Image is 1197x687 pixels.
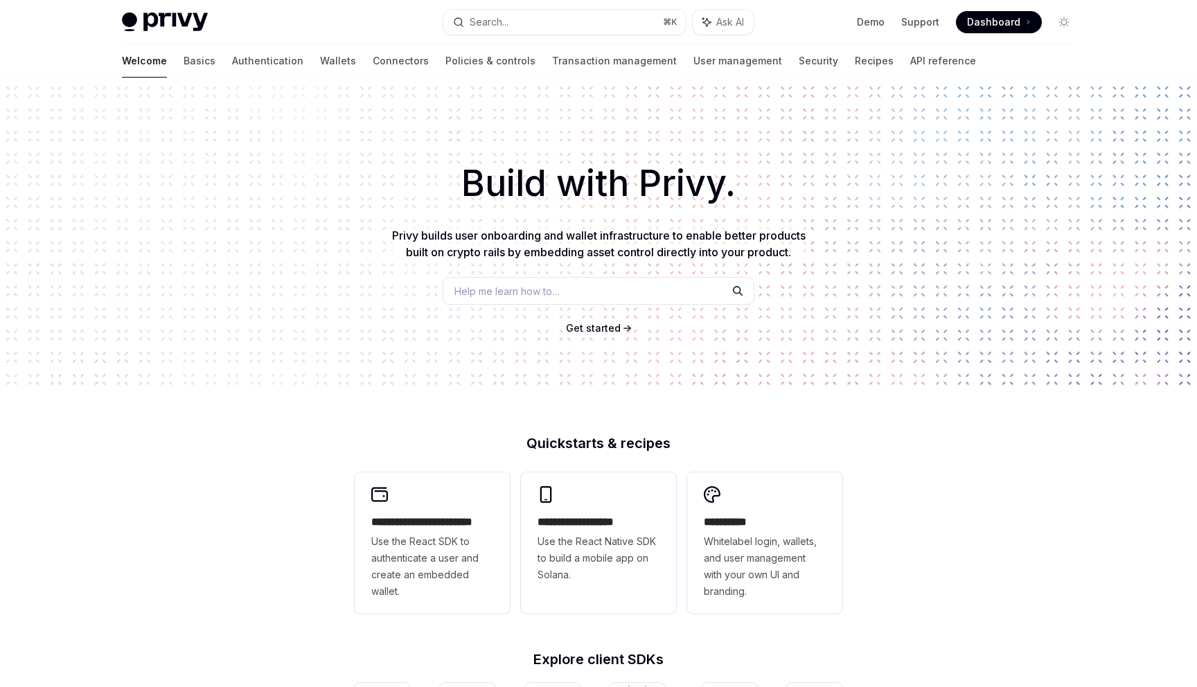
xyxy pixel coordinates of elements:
h1: Build with Privy. [22,157,1175,211]
span: Use the React SDK to authenticate a user and create an embedded wallet. [371,533,493,600]
button: Search...⌘K [443,10,686,35]
a: Basics [184,44,215,78]
button: Toggle dark mode [1053,11,1075,33]
button: Ask AI [693,10,754,35]
h2: Explore client SDKs [355,652,842,666]
a: Transaction management [552,44,677,78]
a: Dashboard [956,11,1042,33]
h2: Quickstarts & recipes [355,436,842,450]
span: Privy builds user onboarding and wallet infrastructure to enable better products built on crypto ... [392,229,806,259]
div: Search... [470,14,508,30]
a: Support [901,15,939,29]
a: Recipes [855,44,894,78]
span: Ask AI [716,15,744,29]
span: Dashboard [967,15,1020,29]
img: light logo [122,12,208,32]
span: ⌘ K [663,17,677,28]
a: Welcome [122,44,167,78]
span: Help me learn how to… [454,284,560,298]
a: User management [693,44,782,78]
a: Security [799,44,838,78]
a: Get started [566,321,621,335]
a: Demo [857,15,885,29]
span: Use the React Native SDK to build a mobile app on Solana. [538,533,659,583]
a: API reference [910,44,976,78]
span: Whitelabel login, wallets, and user management with your own UI and branding. [704,533,826,600]
a: **** *****Whitelabel login, wallets, and user management with your own UI and branding. [687,472,842,614]
a: Connectors [373,44,429,78]
a: Wallets [320,44,356,78]
a: **** **** **** ***Use the React Native SDK to build a mobile app on Solana. [521,472,676,614]
a: Policies & controls [445,44,535,78]
span: Get started [566,322,621,334]
a: Authentication [232,44,303,78]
